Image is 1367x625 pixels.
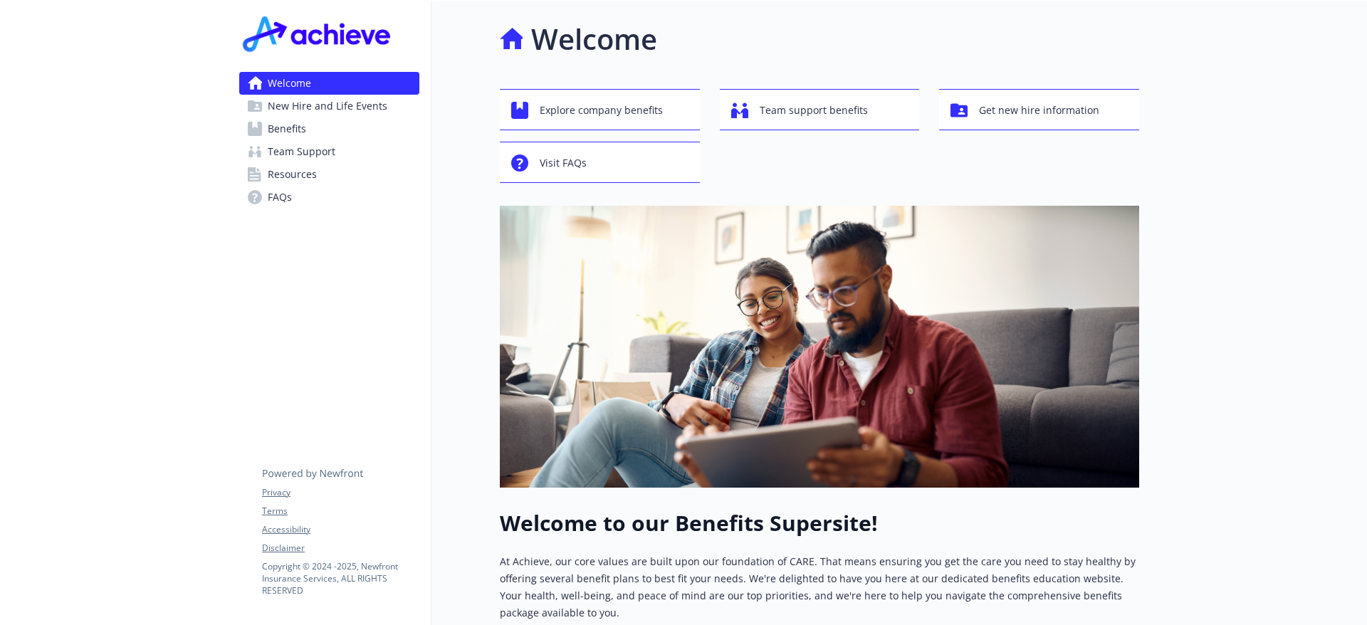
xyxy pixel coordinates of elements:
[268,117,306,140] span: Benefits
[268,163,317,186] span: Resources
[720,89,920,130] button: Team support benefits
[268,72,311,95] span: Welcome
[262,560,419,597] p: Copyright © 2024 - 2025 , Newfront Insurance Services, ALL RIGHTS RESERVED
[268,186,292,209] span: FAQs
[531,18,657,61] h1: Welcome
[979,97,1099,124] span: Get new hire information
[239,186,419,209] a: FAQs
[500,142,700,183] button: Visit FAQs
[540,149,587,177] span: Visit FAQs
[268,95,387,117] span: New Hire and Life Events
[500,89,700,130] button: Explore company benefits
[500,553,1139,621] p: At Achieve, our core values are built upon our foundation of CARE. That means ensuring you get th...
[540,97,663,124] span: Explore company benefits
[262,505,419,518] a: Terms
[239,72,419,95] a: Welcome
[239,95,419,117] a: New Hire and Life Events
[500,206,1139,488] img: overview page banner
[262,486,419,499] a: Privacy
[939,89,1139,130] button: Get new hire information
[500,510,1139,536] h1: Welcome to our Benefits Supersite!
[262,542,419,555] a: Disclaimer
[262,523,419,536] a: Accessibility
[239,140,419,163] a: Team Support
[268,140,335,163] span: Team Support
[239,117,419,140] a: Benefits
[760,97,868,124] span: Team support benefits
[239,163,419,186] a: Resources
